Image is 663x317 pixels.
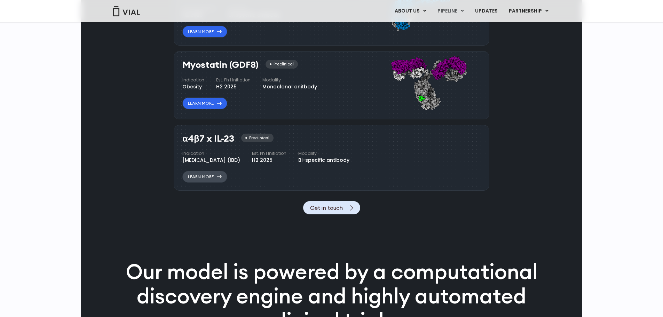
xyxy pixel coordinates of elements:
[241,134,274,142] div: Preclinical
[216,83,251,90] div: H2 2025
[503,5,554,17] a: PARTNERSHIPMenu Toggle
[389,5,432,17] a: ABOUT USMenu Toggle
[252,150,286,157] h4: Est. Ph I Initiation
[303,201,360,214] a: Get in touch
[298,157,349,164] div: Bi-specific antibody
[112,6,140,16] img: Vial Logo
[182,150,240,157] h4: Indication
[182,157,240,164] div: [MEDICAL_DATA] (IBD)
[182,83,204,90] div: Obesity
[262,83,317,90] div: Monoclonal anitbody
[182,60,259,70] h3: Myostatin (GDF8)
[432,5,469,17] a: PIPELINEMenu Toggle
[182,134,234,144] h3: α4β7 x IL-23
[182,77,204,83] h4: Indication
[252,157,286,164] div: H2 2025
[182,171,227,183] a: Learn More
[298,150,349,157] h4: Modality
[469,5,503,17] a: UPDATES
[262,77,317,83] h4: Modality
[266,60,298,69] div: Preclinical
[182,97,227,109] a: Learn More
[182,26,227,38] a: Learn More
[216,77,251,83] h4: Est. Ph I Initiation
